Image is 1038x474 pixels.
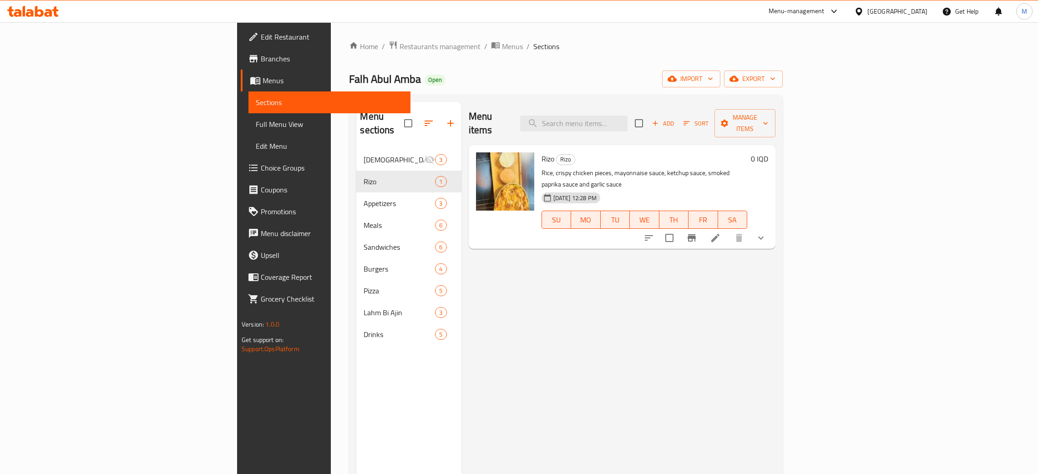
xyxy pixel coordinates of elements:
[550,194,600,202] span: [DATE] 12:28 PM
[356,145,461,349] nav: Menu sections
[731,73,775,85] span: export
[648,116,678,131] button: Add
[356,149,461,171] div: [DEMOGRAPHIC_DATA] Offers3
[435,156,446,164] span: 3
[435,221,446,230] span: 6
[435,199,446,208] span: 3
[689,211,718,229] button: FR
[256,97,403,108] span: Sections
[241,179,410,201] a: Coupons
[435,287,446,295] span: 5
[648,116,678,131] span: Add item
[710,232,721,243] a: Edit menu item
[364,220,435,231] span: Meals
[633,213,656,227] span: WE
[435,308,446,317] span: 3
[261,184,403,195] span: Coupons
[364,154,424,165] div: Iftar Offers
[542,152,554,166] span: Rizo
[256,119,403,130] span: Full Menu View
[248,91,410,113] a: Sections
[435,242,446,252] div: items
[718,211,748,229] button: SA
[484,41,487,52] li: /
[651,118,675,129] span: Add
[261,228,403,239] span: Menu disclaimer
[684,118,709,129] span: Sort
[435,265,446,273] span: 4
[435,285,446,296] div: items
[364,329,435,340] span: Drinks
[435,307,446,318] div: items
[662,71,720,87] button: import
[364,242,435,252] span: Sandwiches
[364,307,435,318] span: Lahm Bi Ajin
[491,40,523,52] a: Menus
[435,329,446,340] div: items
[755,232,766,243] svg: Show Choices
[681,227,703,249] button: Branch-specific-item
[356,302,461,323] div: Lahm Bi Ajin3
[867,6,927,16] div: [GEOGRAPHIC_DATA]
[724,71,783,87] button: export
[557,154,575,165] span: Rizo
[241,222,410,244] a: Menu disclaimer
[476,152,534,211] img: Rizo
[364,263,435,274] span: Burgers
[681,116,711,131] button: Sort
[241,70,410,91] a: Menus
[669,73,713,85] span: import
[440,112,461,134] button: Add section
[241,266,410,288] a: Coverage Report
[349,40,783,52] nav: breadcrumb
[435,177,446,186] span: 1
[261,272,403,282] span: Coverage Report
[604,213,627,227] span: TU
[400,41,481,52] span: Restaurants management
[425,76,446,84] span: Open
[261,293,403,304] span: Grocery Checklist
[435,176,446,187] div: items
[356,192,461,214] div: Appetizers3
[242,318,264,330] span: Version:
[663,213,685,227] span: TH
[546,213,567,227] span: SU
[575,213,597,227] span: MO
[678,116,714,131] span: Sort items
[356,171,461,192] div: Rizo1
[751,152,768,165] h6: 0 IQD
[364,198,435,209] span: Appetizers
[248,135,410,157] a: Edit Menu
[356,280,461,302] div: Pizza5
[261,53,403,64] span: Branches
[424,154,435,165] svg: Inactive section
[435,243,446,252] span: 6
[722,213,744,227] span: SA
[722,112,768,135] span: Manage items
[241,26,410,48] a: Edit Restaurant
[435,154,446,165] div: items
[435,220,446,231] div: items
[638,227,660,249] button: sort-choices
[389,40,481,52] a: Restaurants management
[241,244,410,266] a: Upsell
[629,114,648,133] span: Select section
[425,75,446,86] div: Open
[714,109,775,137] button: Manage items
[364,154,424,165] span: [DEMOGRAPHIC_DATA] Offers
[469,110,509,137] h2: Menu items
[364,285,435,296] span: Pizza
[256,141,403,151] span: Edit Menu
[520,116,628,131] input: search
[356,236,461,258] div: Sandwiches6
[527,41,530,52] li: /
[750,227,772,249] button: show more
[263,75,403,86] span: Menus
[659,211,689,229] button: TH
[248,113,410,135] a: Full Menu View
[364,176,435,187] div: Rizo
[630,211,659,229] button: WE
